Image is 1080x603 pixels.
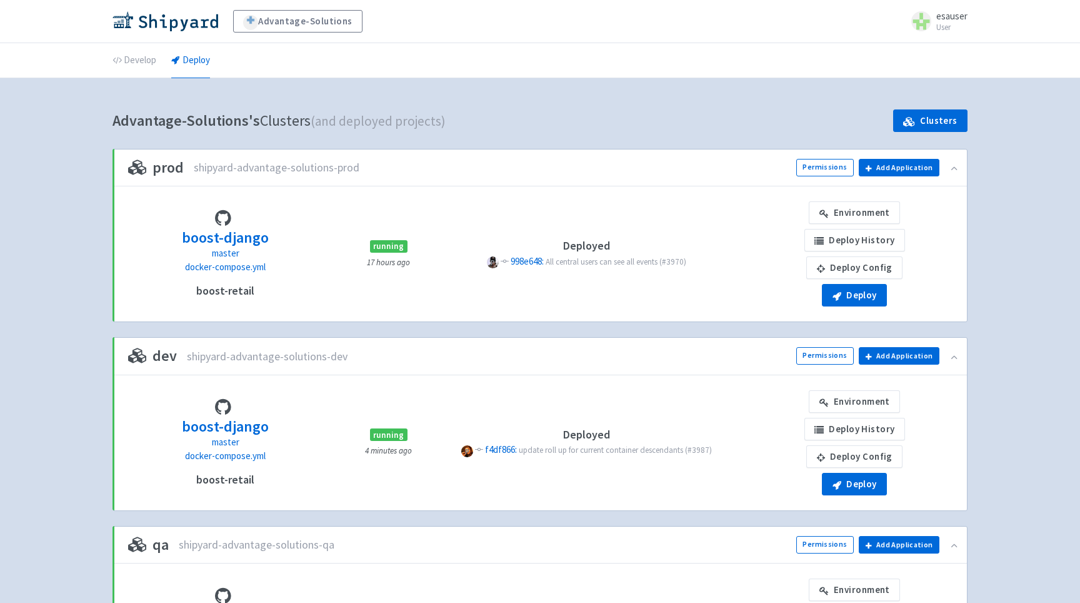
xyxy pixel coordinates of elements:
a: boost-django master [182,416,269,449]
a: Deploy [171,43,210,78]
a: Clusters [893,109,967,132]
span: running [370,240,407,253]
img: Shipyard logo [112,11,218,31]
h3: boost-django [182,418,269,435]
span: shipyard-advantage-solutions-qa [179,538,334,552]
span: shipyard-advantage-solutions-prod [194,161,359,175]
small: User [936,23,967,31]
h1: Clusters [112,108,446,134]
span: docker-compose.yml [185,261,266,273]
p: master [182,246,269,261]
a: Environment [809,579,900,601]
a: Deploy History [804,229,905,251]
h4: boost-retail [196,285,254,297]
a: Environment [809,390,900,413]
small: 4 minutes ago [365,445,412,456]
button: Deploy [822,473,887,495]
a: boost-django master [182,227,269,260]
a: esauser User [904,11,967,31]
span: (and deployed projects) [311,113,446,129]
span: running [370,428,407,441]
span: shipyard-advantage-solutions-dev [187,350,347,363]
a: Develop [112,43,156,78]
span: esauser [936,10,967,22]
h3: prod [128,160,184,176]
span: f4df866: [485,443,517,455]
span: P [487,256,499,268]
a: Environment [809,201,900,224]
span: P [461,445,473,457]
h4: Deployed [454,240,719,252]
span: update roll up for current container descendants (#3987) [519,445,712,455]
b: Advantage-Solutions's [112,111,260,130]
button: Add Application [859,536,939,554]
a: Deploy History [804,418,905,440]
small: 17 hours ago [367,257,410,268]
span: All central users can see all events (#3970) [546,256,686,267]
a: Permissions [796,159,854,176]
span: docker-compose.yml [185,450,266,462]
a: Permissions [796,347,854,365]
a: docker-compose.yml [185,449,266,464]
span: 998e648: [511,255,544,267]
p: master [182,435,269,450]
a: Permissions [796,536,854,554]
a: Advantage-Solutions [233,10,362,33]
a: docker-compose.yml [185,260,266,275]
h4: Deployed [454,428,719,441]
h3: qa [128,537,169,553]
h3: dev [128,348,177,364]
a: Deploy Config [806,256,902,279]
button: Add Application [859,347,939,365]
a: Deploy Config [806,445,902,468]
button: Add Application [859,159,939,176]
button: Deploy [822,284,887,307]
a: 998e648: [511,255,546,267]
h4: boost-retail [196,474,254,486]
h3: boost-django [182,230,269,246]
a: f4df866: [485,443,519,455]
